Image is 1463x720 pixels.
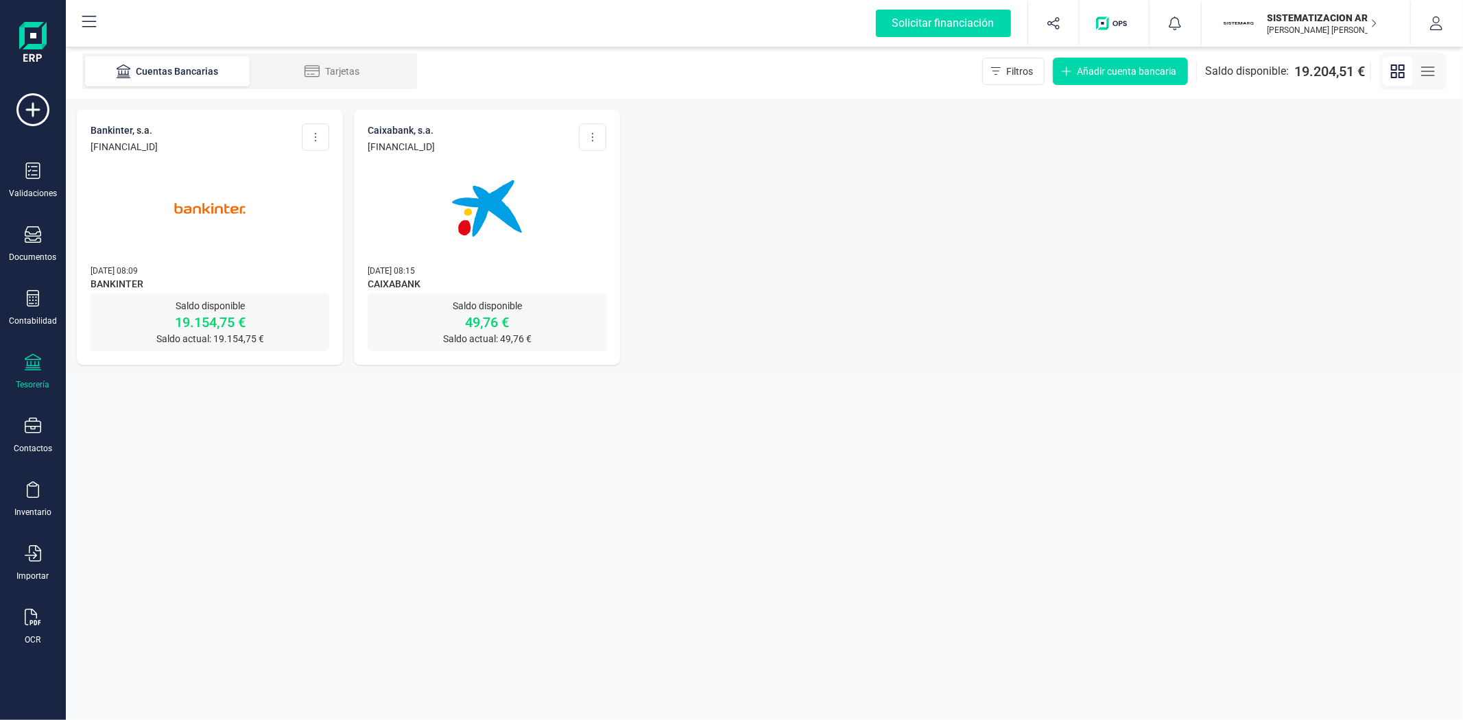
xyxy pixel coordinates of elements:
div: Cuentas Bancarias [112,64,222,78]
div: Tesorería [16,379,50,390]
button: Solicitar financiación [859,1,1027,45]
p: 19.154,75 € [91,313,329,332]
p: Saldo disponible [91,299,329,313]
span: Añadir cuenta bancaria [1077,64,1176,78]
div: OCR [25,634,41,645]
span: Filtros [1006,64,1033,78]
button: Filtros [982,58,1045,85]
div: Importar [17,571,49,581]
span: Saldo disponible: [1205,63,1289,80]
div: Tarjetas [277,64,387,78]
p: CAIXABANK, S.A. [368,123,435,137]
div: Solicitar financiación [876,10,1011,37]
button: SISISTEMATIZACION ARQUITECTONICA EN REFORMAS SL[PERSON_NAME] [PERSON_NAME] [1218,1,1394,45]
span: [DATE] 08:15 [368,266,415,276]
p: Saldo actual: 49,76 € [368,332,606,346]
span: BANKINTER [91,277,329,293]
p: [FINANCIAL_ID] [368,140,435,154]
p: 49,76 € [368,313,606,332]
div: Validaciones [9,188,57,199]
p: Saldo actual: 19.154,75 € [91,332,329,346]
div: Contactos [14,443,52,454]
span: [DATE] 08:09 [91,266,138,276]
img: Logo de OPS [1096,16,1132,30]
button: Añadir cuenta bancaria [1053,58,1188,85]
img: Logo Finanedi [19,22,47,66]
button: Logo de OPS [1088,1,1141,45]
img: SI [1224,8,1254,38]
div: Documentos [10,252,57,263]
p: BANKINTER, S.A. [91,123,158,137]
span: 19.204,51 € [1294,62,1365,81]
p: [FINANCIAL_ID] [91,140,158,154]
p: SISTEMATIZACION ARQUITECTONICA EN REFORMAS SL [1268,11,1377,25]
p: Saldo disponible [368,299,606,313]
p: [PERSON_NAME] [PERSON_NAME] [1268,25,1377,36]
div: Inventario [14,507,51,518]
span: CAIXABANK [368,277,606,293]
div: Contabilidad [9,315,57,326]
